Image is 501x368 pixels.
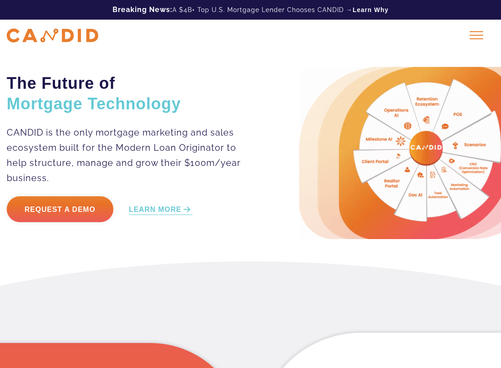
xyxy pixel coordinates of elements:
b: Breaking News: [113,5,172,14]
p: CANDID is the only mortgage marketing and sales ecosystem built for the Modern Loan Originator to... [7,125,255,186]
a: Request a Demo [7,196,113,222]
h2: The Future of [7,73,255,114]
img: CANDID APP [7,29,98,42]
a: LEARN MORE [129,205,193,215]
span: Mortgage Technology [7,95,181,113]
a: Learn Why [353,5,389,14]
